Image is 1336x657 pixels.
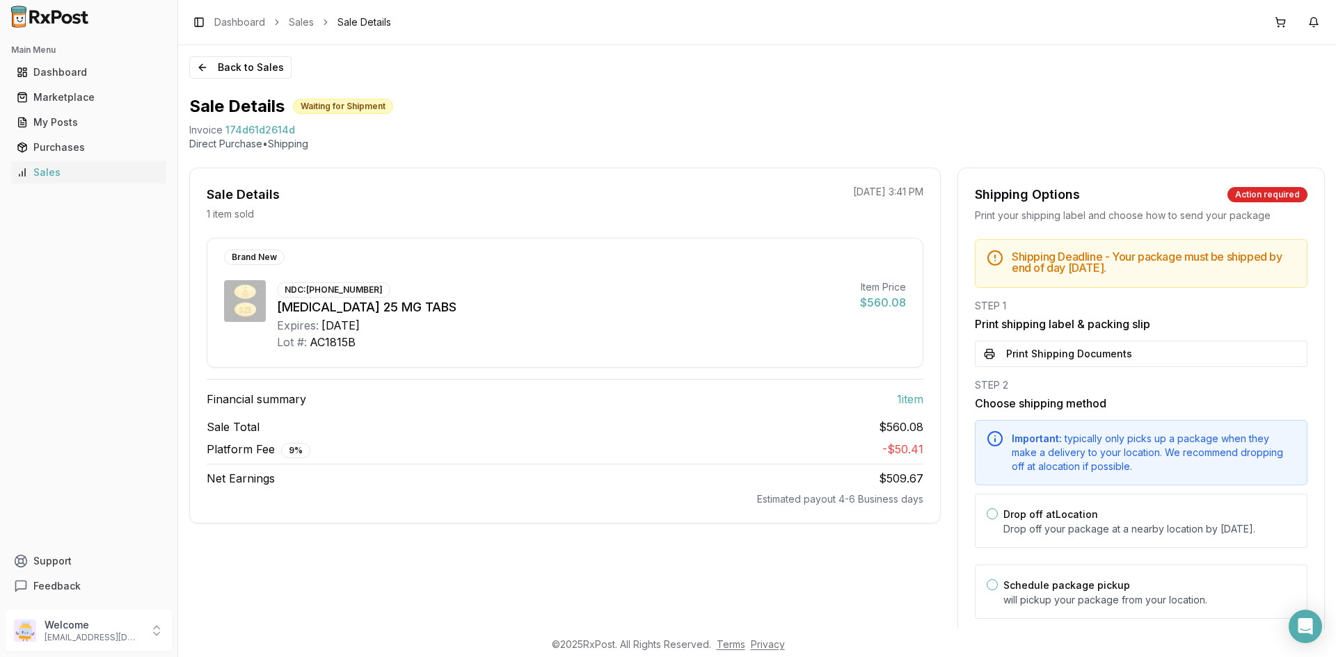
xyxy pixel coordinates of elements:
[189,95,285,117] h1: Sale Details
[11,160,166,185] a: Sales
[1003,522,1296,536] p: Drop off your package at a nearby location by [DATE] .
[17,165,161,179] div: Sales
[310,334,356,350] div: AC1815B
[17,140,161,154] div: Purchases
[6,86,172,108] button: Marketplace
[214,15,391,29] nav: breadcrumb
[224,250,285,265] div: Brand New
[45,618,141,632] p: Welcome
[6,574,172,599] button: Feedback
[975,378,1307,392] div: STEP 2
[717,638,745,650] a: Terms
[45,632,141,643] p: [EMAIL_ADDRESS][DOMAIN_NAME]
[882,442,923,456] span: - $50.41
[6,136,172,159] button: Purchases
[1012,432,1296,473] div: typically only picks up a package when they make a delivery to your location. We recommend droppi...
[17,115,161,129] div: My Posts
[11,60,166,85] a: Dashboard
[975,209,1307,222] div: Print your shipping label and choose how to send your package
[1227,187,1307,202] div: Action required
[1012,251,1296,273] h5: Shipping Deadline - Your package must be shipped by end of day [DATE] .
[6,6,95,28] img: RxPost Logo
[1003,579,1130,591] label: Schedule package pickup
[277,317,319,334] div: Expires:
[6,111,172,133] button: My Posts
[897,391,923,407] span: 1 item
[6,161,172,184] button: Sales
[225,123,295,137] span: 174d61d2614d
[33,579,81,593] span: Feedback
[975,395,1307,412] h3: Choose shipping method
[293,99,393,114] div: Waiting for Shipment
[1003,508,1098,520] label: Drop off at Location
[751,638,785,650] a: Privacy
[879,471,923,485] span: $509.67
[975,299,1307,313] div: STEP 1
[6,549,172,574] button: Support
[207,185,280,204] div: Sale Details
[207,391,306,407] span: Financial summary
[1003,593,1296,607] p: will pickup your package from your location.
[281,443,310,458] div: 9 %
[11,44,166,56] h2: Main Menu
[975,341,1307,367] button: Print Shipping Documents
[224,280,266,322] img: Jardiance 25 MG TABS
[879,419,923,435] span: $560.08
[214,15,265,29] a: Dashboard
[11,85,166,110] a: Marketplace
[6,61,172,83] button: Dashboard
[975,185,1080,204] div: Shipping Options
[14,619,36,642] img: User avatar
[11,135,166,160] a: Purchases
[189,56,292,79] button: Back to Sales
[11,110,166,135] a: My Posts
[860,294,906,311] div: $560.08
[189,137,1325,151] p: Direct Purchase • Shipping
[1012,432,1062,444] span: Important:
[853,185,923,199] p: [DATE] 3:41 PM
[277,334,307,350] div: Lot #:
[321,317,360,334] div: [DATE]
[337,15,391,29] span: Sale Details
[860,280,906,294] div: Item Price
[207,470,275,487] span: Net Earnings
[289,15,314,29] a: Sales
[207,492,923,506] div: Estimated payout 4-6 Business days
[189,123,223,137] div: Invoice
[975,316,1307,332] h3: Print shipping label & packing slip
[1289,610,1322,643] div: Open Intercom Messenger
[277,298,849,317] div: [MEDICAL_DATA] 25 MG TABS
[207,207,254,221] p: 1 item sold
[207,419,260,435] span: Sale Total
[17,65,161,79] div: Dashboard
[17,90,161,104] div: Marketplace
[277,282,390,298] div: NDC: [PHONE_NUMBER]
[207,441,310,458] span: Platform Fee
